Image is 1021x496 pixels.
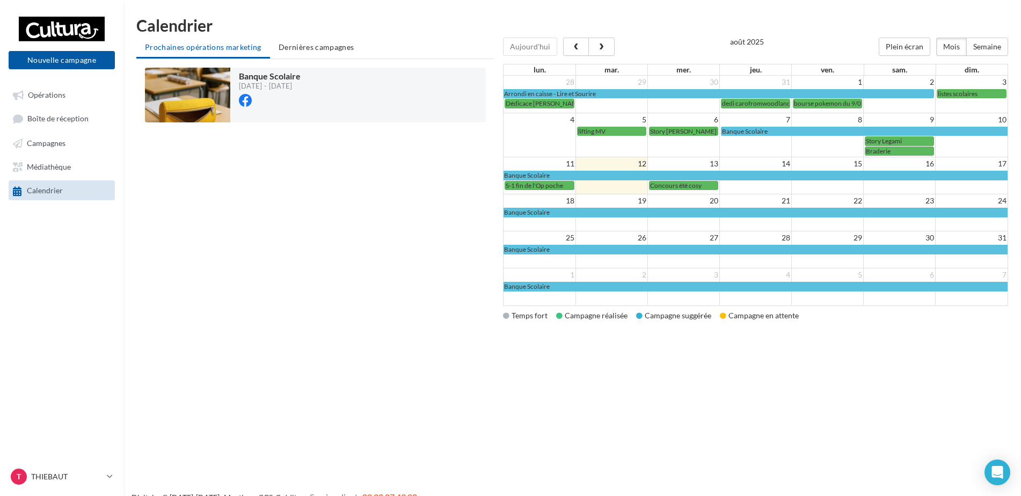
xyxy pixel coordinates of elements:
[504,282,550,290] span: Banque Scolaire
[792,231,864,245] td: 29
[504,231,575,245] td: 25
[792,76,864,89] td: 1
[720,268,792,282] td: 4
[936,76,1008,89] td: 3
[648,268,720,282] td: 3
[577,127,646,136] a: lifting MV
[864,194,936,208] td: 23
[503,38,557,56] button: Aujourd'hui
[864,64,936,75] th: sam.
[936,194,1008,208] td: 24
[936,64,1008,75] th: dim.
[27,138,65,148] span: Campagnes
[575,157,647,171] td: 12
[730,38,764,46] h2: août 2025
[864,113,936,127] td: 9
[720,310,799,321] div: Campagne en attente
[578,127,606,135] span: lifting MV
[505,99,574,108] a: Dédicace [PERSON_NAME] - copie
[6,180,117,200] a: Calendrier
[575,231,647,245] td: 26
[504,89,934,98] a: Arrondi en caisse - Lire et Sourire
[650,127,776,135] span: Story [PERSON_NAME] dédicaces complètes
[864,268,936,282] td: 6
[648,157,720,171] td: 13
[865,136,934,145] a: Story Legami
[648,113,720,127] td: 6
[504,194,575,208] td: 18
[504,208,550,216] span: Banque Scolaire
[937,89,1007,98] a: listes scolaires
[636,310,711,321] div: Campagne suggérée
[721,99,790,108] a: dedi carofromwoodland
[556,310,628,321] div: Campagne réalisée
[866,147,891,155] span: Braderie
[503,310,548,321] div: Temps fort
[575,268,647,282] td: 2
[505,181,574,190] a: S-1 fin de l'Op poche
[504,268,575,282] td: 1
[792,64,864,75] th: ven.
[504,171,1008,180] a: Banque Scolaire
[792,194,864,208] td: 22
[239,71,301,81] span: Banque Scolaire
[649,181,718,190] a: Concours été cosy
[720,64,792,75] th: jeu.
[9,466,115,487] a: T THIEBAUT
[936,268,1008,282] td: 7
[720,76,792,89] td: 31
[504,90,596,98] span: Arrondi en caisse - Lire et Sourire
[145,42,261,52] span: Prochaines opérations marketing
[504,245,1008,254] a: Banque Scolaire
[648,76,720,89] td: 30
[938,90,978,98] span: listes scolaires
[28,90,65,99] span: Opérations
[879,38,930,56] button: Plein écran
[792,157,864,171] td: 15
[936,157,1008,171] td: 17
[792,268,864,282] td: 5
[864,231,936,245] td: 30
[648,194,720,208] td: 20
[794,99,865,107] span: bourse pokemon du 9/08
[504,157,575,171] td: 11
[27,162,71,171] span: Médiathèque
[17,471,21,482] span: T
[984,459,1010,485] div: Open Intercom Messenger
[792,113,864,127] td: 8
[279,42,354,52] span: Dernières campagnes
[865,147,934,156] a: Braderie
[648,231,720,245] td: 27
[936,113,1008,127] td: 10
[720,113,792,127] td: 7
[720,157,792,171] td: 14
[504,76,575,89] td: 28
[650,181,702,189] span: Concours été cosy
[27,186,63,195] span: Calendrier
[866,137,902,145] span: Story Legami
[506,99,603,107] span: Dédicace [PERSON_NAME] - copie
[648,64,720,75] th: mer.
[575,113,647,127] td: 5
[793,99,862,108] a: bourse pokemon du 9/08
[504,64,575,75] th: lun.
[575,76,647,89] td: 29
[506,181,563,189] span: S-1 fin de l'Op poche
[721,127,1008,136] a: Banque Scolaire
[9,51,115,69] button: Nouvelle campagne
[936,231,1008,245] td: 31
[504,208,1008,217] a: Banque Scolaire
[722,127,768,135] span: Banque Scolaire
[504,113,575,127] td: 4
[6,108,117,128] a: Boîte de réception
[504,171,550,179] span: Banque Scolaire
[6,157,117,176] a: Médiathèque
[239,83,301,90] div: [DATE] - [DATE]
[720,194,792,208] td: 21
[966,38,1008,56] button: Semaine
[27,114,89,123] span: Boîte de réception
[936,38,967,56] button: Mois
[6,85,117,104] a: Opérations
[649,127,718,136] a: Story [PERSON_NAME] dédicaces complètes
[31,471,103,482] p: THIEBAUT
